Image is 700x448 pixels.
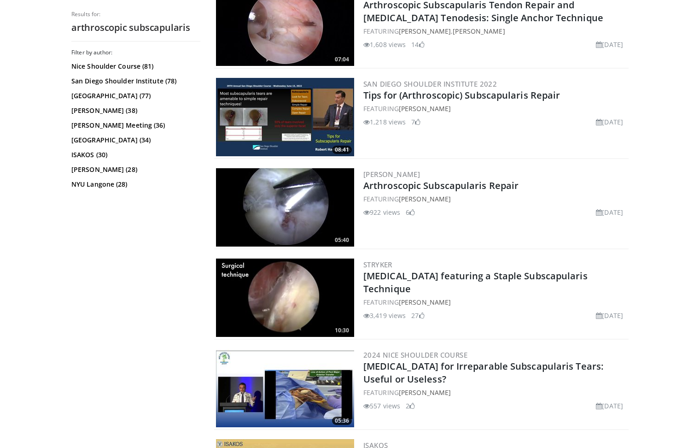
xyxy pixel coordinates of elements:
img: 0c4b1697-a226-48cb-bd9f-86dfa1eb168c.300x170_q85_crop-smart_upscale.jpg [216,259,354,337]
li: 7 [411,117,420,127]
a: Stryker [363,260,392,269]
span: 10:30 [332,326,352,335]
li: 3,419 views [363,311,406,320]
span: 07:04 [332,55,352,64]
a: [PERSON_NAME] [399,27,451,35]
p: Results for: [71,11,200,18]
a: [PERSON_NAME] Meeting (36) [71,121,198,130]
li: 1,608 views [363,40,406,49]
span: 08:41 [332,146,352,154]
div: FEATURING , [363,26,627,36]
a: [PERSON_NAME] [399,104,451,113]
li: 27 [411,311,424,320]
a: 2024 Nice Shoulder Course [363,350,467,360]
div: FEATURING [363,104,627,113]
img: aac9826b-bf91-469e-9687-7fbb94e05e2b.300x170_q85_crop-smart_upscale.jpg [216,349,354,427]
a: [MEDICAL_DATA] for Irreparable Subscapularis Tears: Useful or Useless? [363,360,603,385]
li: 14 [411,40,424,49]
a: [PERSON_NAME] [399,195,451,203]
div: FEATURING [363,297,627,307]
li: [DATE] [596,40,623,49]
img: 110099c6-e5ac-450d-9de6-5d5e482edf90.300x170_q85_crop-smart_upscale.jpg [216,168,354,247]
div: FEATURING [363,194,627,204]
a: ISAKOS (30) [71,150,198,159]
a: [PERSON_NAME] (28) [71,165,198,174]
li: [DATE] [596,117,623,127]
h3: Filter by author: [71,49,200,56]
li: [DATE] [596,311,623,320]
a: 05:36 [216,349,354,427]
li: 2 [406,401,415,411]
a: 10:30 [216,259,354,337]
a: San Diego Shoulder Institute (78) [71,77,198,86]
a: [PERSON_NAME] [399,388,451,397]
a: 08:41 [216,78,354,156]
li: [DATE] [596,207,623,217]
a: Tips for (Arthroscopic) Subscapularis Repair [363,89,560,101]
a: NYU Langone (28) [71,180,198,189]
a: [MEDICAL_DATA] featuring a Staple Subscapularis Technique [363,270,588,295]
h2: arthroscopic subscapularis [71,22,200,34]
a: [PERSON_NAME] [363,170,420,179]
li: 1,218 views [363,117,406,127]
a: [PERSON_NAME] [453,27,505,35]
a: [GEOGRAPHIC_DATA] (77) [71,91,198,100]
a: [PERSON_NAME] [399,298,451,307]
a: [PERSON_NAME] (38) [71,106,198,115]
a: Arthroscopic Subscapularis Repair [363,179,519,192]
a: Nice Shoulder Course (81) [71,62,198,71]
span: 05:40 [332,236,352,244]
img: 655a1c9d-93e1-4c66-a8e8-35174041dec6.300x170_q85_crop-smart_upscale.jpg [216,78,354,156]
a: [GEOGRAPHIC_DATA] (34) [71,136,198,145]
a: 05:40 [216,168,354,247]
li: 557 views [363,401,400,411]
span: 05:36 [332,417,352,425]
li: [DATE] [596,401,623,411]
a: San Diego Shoulder Institute 2022 [363,79,497,88]
li: 6 [406,207,415,217]
div: FEATURING [363,388,627,397]
li: 922 views [363,207,400,217]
